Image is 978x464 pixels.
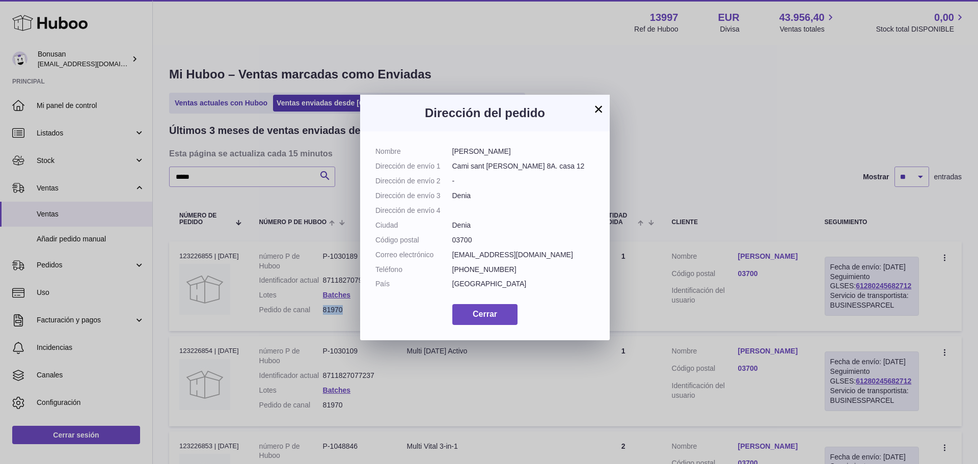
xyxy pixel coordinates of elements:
h3: Dirección del pedido [375,105,594,121]
button: × [592,103,605,115]
dd: 03700 [452,235,595,245]
dt: Dirección de envío 3 [375,191,452,201]
button: Cerrar [452,304,518,325]
dt: Nombre [375,147,452,156]
dt: Código postal [375,235,452,245]
dd: - [452,176,595,186]
dd: [PERSON_NAME] [452,147,595,156]
dd: [PHONE_NUMBER] [452,265,595,275]
dt: Dirección de envío 1 [375,161,452,171]
dt: Dirección de envío 2 [375,176,452,186]
dt: Correo electrónico [375,250,452,260]
span: Cerrar [473,310,497,318]
dt: País [375,279,452,289]
dt: Teléfono [375,265,452,275]
dt: Dirección de envío 4 [375,206,452,215]
dd: Denia [452,221,595,230]
dd: Cami sant [PERSON_NAME] 8A. casa 12 [452,161,595,171]
dd: [GEOGRAPHIC_DATA] [452,279,595,289]
dd: [EMAIL_ADDRESS][DOMAIN_NAME] [452,250,595,260]
dt: Ciudad [375,221,452,230]
dd: Denia [452,191,595,201]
